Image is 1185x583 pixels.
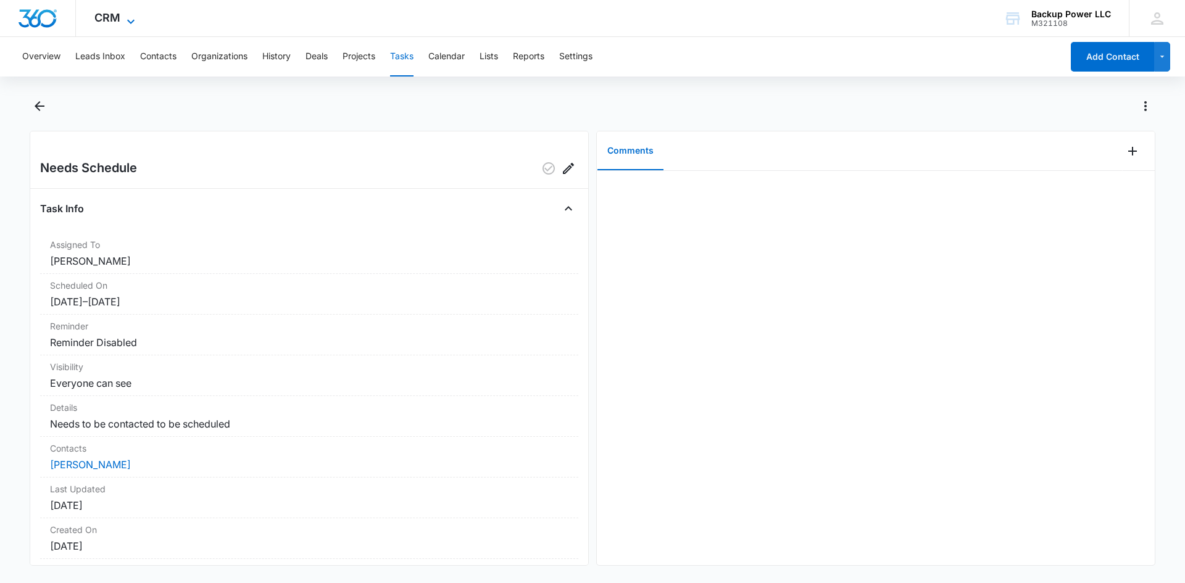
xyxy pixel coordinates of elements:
button: Leads Inbox [75,37,125,76]
dt: Scheduled On [50,279,568,292]
div: Assigned To[PERSON_NAME] [40,233,578,274]
button: Tasks [390,37,414,76]
dt: Details [50,401,568,414]
button: Organizations [191,37,247,76]
div: account id [1031,19,1111,28]
dd: Needs to be contacted to be scheduled [50,416,568,431]
dt: Contacts [50,442,568,455]
div: VisibilityEveryone can see [40,355,578,396]
dd: Reminder Disabled [50,335,568,350]
div: Created On[DATE] [40,518,578,559]
button: Actions [1136,96,1155,116]
div: ReminderReminder Disabled [40,315,578,355]
button: Projects [343,37,375,76]
dd: [DATE] – [DATE] [50,294,568,309]
dt: Last Updated [50,482,568,495]
a: [PERSON_NAME] [50,458,131,471]
button: Add Contact [1071,42,1154,72]
button: Close [559,199,578,218]
div: Last Updated[DATE] [40,478,578,518]
button: History [262,37,291,76]
span: CRM [94,11,120,24]
div: Scheduled On[DATE]–[DATE] [40,274,578,315]
dt: Visibility [50,360,568,373]
dt: Assigned By [50,564,568,577]
button: Contacts [140,37,177,76]
h4: Task Info [40,201,84,216]
div: Contacts[PERSON_NAME] [40,437,578,478]
dt: Assigned To [50,238,568,251]
button: Comments [597,132,663,170]
button: Calendar [428,37,465,76]
button: Reports [513,37,544,76]
button: Back [30,96,49,116]
button: Settings [559,37,592,76]
button: Deals [306,37,328,76]
button: Add Comment [1123,141,1142,161]
button: Edit [559,159,578,178]
button: Lists [480,37,498,76]
dt: Created On [50,523,568,536]
dd: Everyone can see [50,376,568,391]
dd: [PERSON_NAME] [50,254,568,268]
h2: Needs Schedule [40,159,137,178]
dt: Reminder [50,320,568,333]
dd: [DATE] [50,539,568,553]
div: account name [1031,9,1111,19]
div: DetailsNeeds to be contacted to be scheduled [40,396,578,437]
button: Overview [22,37,60,76]
dd: [DATE] [50,498,568,513]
